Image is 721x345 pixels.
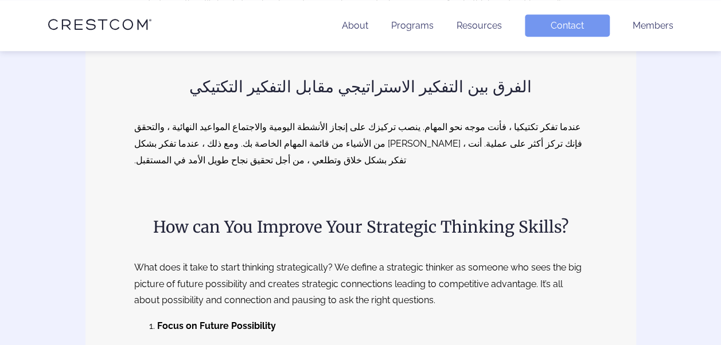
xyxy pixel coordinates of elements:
a: Resources [457,20,502,31]
h2: ‏الفرق بين التفكير الاستراتيجي مقابل التفكير التكتيكي‏ [134,75,587,99]
a: Members [633,20,673,31]
a: About [342,20,368,31]
p: ‏عندما تفكر تكتيكيا ، فأنت موجه نحو المهام. ينصب تركيزك على إنجاز الأنشطة اليومية والاجتماع الموا... [134,119,587,168]
a: Contact [525,14,610,37]
b: Focus on Future Possibility [157,320,276,331]
h2: How can You Improve Your Strategic Thinking Skills? [134,215,587,239]
p: What does it take to start thinking strategically? We define a strategic thinker as someone who s... [134,260,587,309]
a: Programs [391,20,434,31]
